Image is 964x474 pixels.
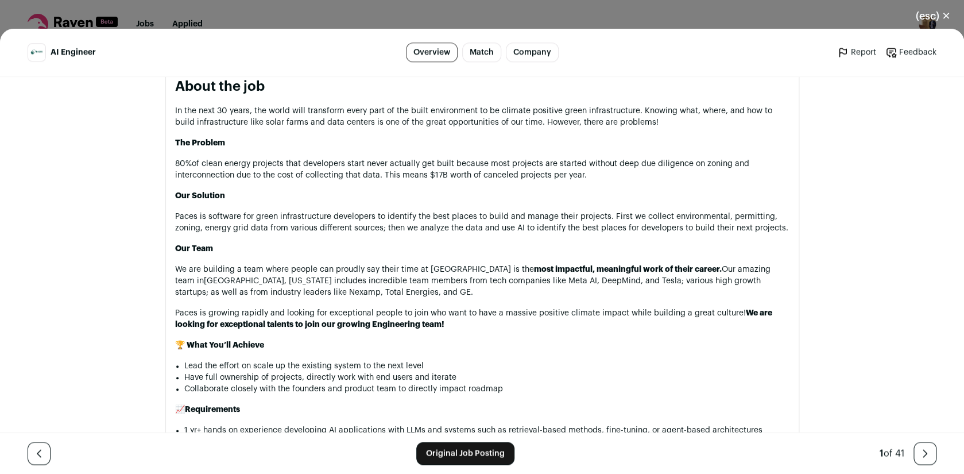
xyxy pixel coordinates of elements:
[184,425,789,436] li: 1 yr+ hands on experience developing AI applications with LLMs and systems such as retrieval-base...
[416,442,514,465] a: Original Job Posting
[175,309,772,329] strong: We are looking for exceptional talents to join our growing Engineering team!
[175,245,213,253] strong: Our Team
[175,341,264,349] strong: 🏆 What You’ll Achieve
[175,158,789,181] p: of clean energy projects that developers start never actually get built because most projects are...
[175,404,789,415] p: 📈
[506,43,559,62] a: Company
[175,78,789,96] h2: About the job
[462,43,501,62] a: Match
[837,47,876,58] a: Report
[880,446,904,460] div: of 41
[204,277,284,285] a: [GEOGRAPHIC_DATA]
[175,139,225,147] strong: The Problem
[184,360,789,372] li: Lead the effort on scale up the existing system to the next level
[51,47,96,58] span: AI Engineer
[175,211,789,234] p: Paces is software for green infrastructure developers to identify the best places to build and ma...
[880,449,884,458] span: 1
[184,383,789,395] li: Collaborate closely with the founders and product team to directly impact roadmap
[185,406,240,414] strong: Requirements
[28,46,45,59] img: 2a309a01e154450aa5202d5664a065d86a413e8edfe74f5e24b27fffc16344bb.jpg
[902,3,964,29] button: Close modal
[175,160,192,168] a: 80%
[175,105,789,128] p: In the next 30 years, the world will transform every part of the built environment to be climate ...
[885,47,936,58] a: Feedback
[175,192,225,200] strong: Our Solution
[184,372,789,383] li: Have full ownership of projects, directly work with end users and iterate
[175,264,789,298] p: We are building a team where people can proudly say their time at [GEOGRAPHIC_DATA] is the Our am...
[175,307,789,330] p: Paces is growing rapidly and looking for exceptional people to join who want to have a massive po...
[534,265,722,273] strong: most impactful, meaningful work of their career.
[406,43,458,62] a: Overview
